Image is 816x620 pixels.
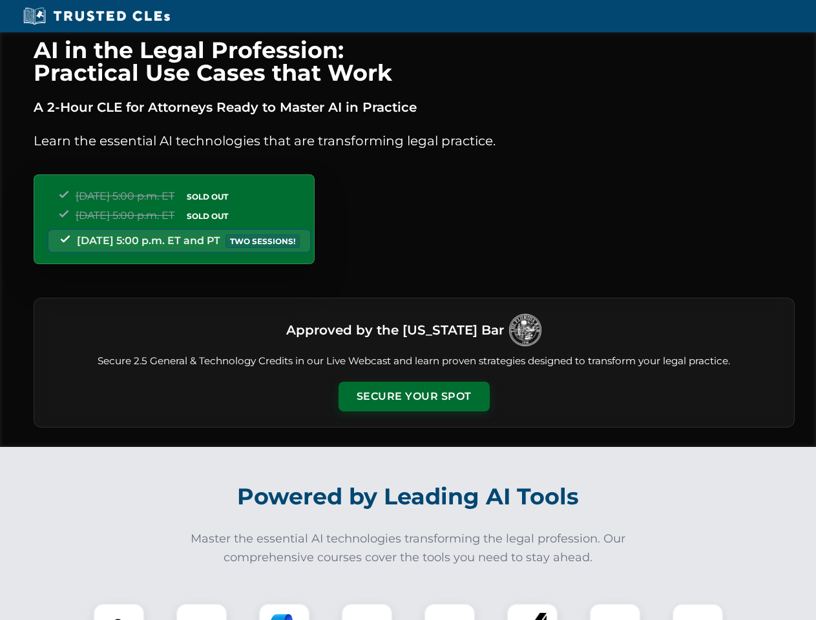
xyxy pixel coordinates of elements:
span: [DATE] 5:00 p.m. ET [76,190,174,202]
h2: Powered by Leading AI Tools [50,474,766,519]
img: Trusted CLEs [19,6,174,26]
span: [DATE] 5:00 p.m. ET [76,209,174,222]
h3: Approved by the [US_STATE] Bar [286,318,504,342]
button: Secure Your Spot [339,382,490,411]
p: Master the essential AI technologies transforming the legal profession. Our comprehensive courses... [182,530,634,567]
span: SOLD OUT [182,190,233,203]
h1: AI in the Legal Profession: Practical Use Cases that Work [34,39,795,84]
p: Secure 2.5 General & Technology Credits in our Live Webcast and learn proven strategies designed ... [50,354,779,369]
p: A 2-Hour CLE for Attorneys Ready to Master AI in Practice [34,97,795,118]
span: SOLD OUT [182,209,233,223]
p: Learn the essential AI technologies that are transforming legal practice. [34,130,795,151]
img: Logo [509,314,541,346]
